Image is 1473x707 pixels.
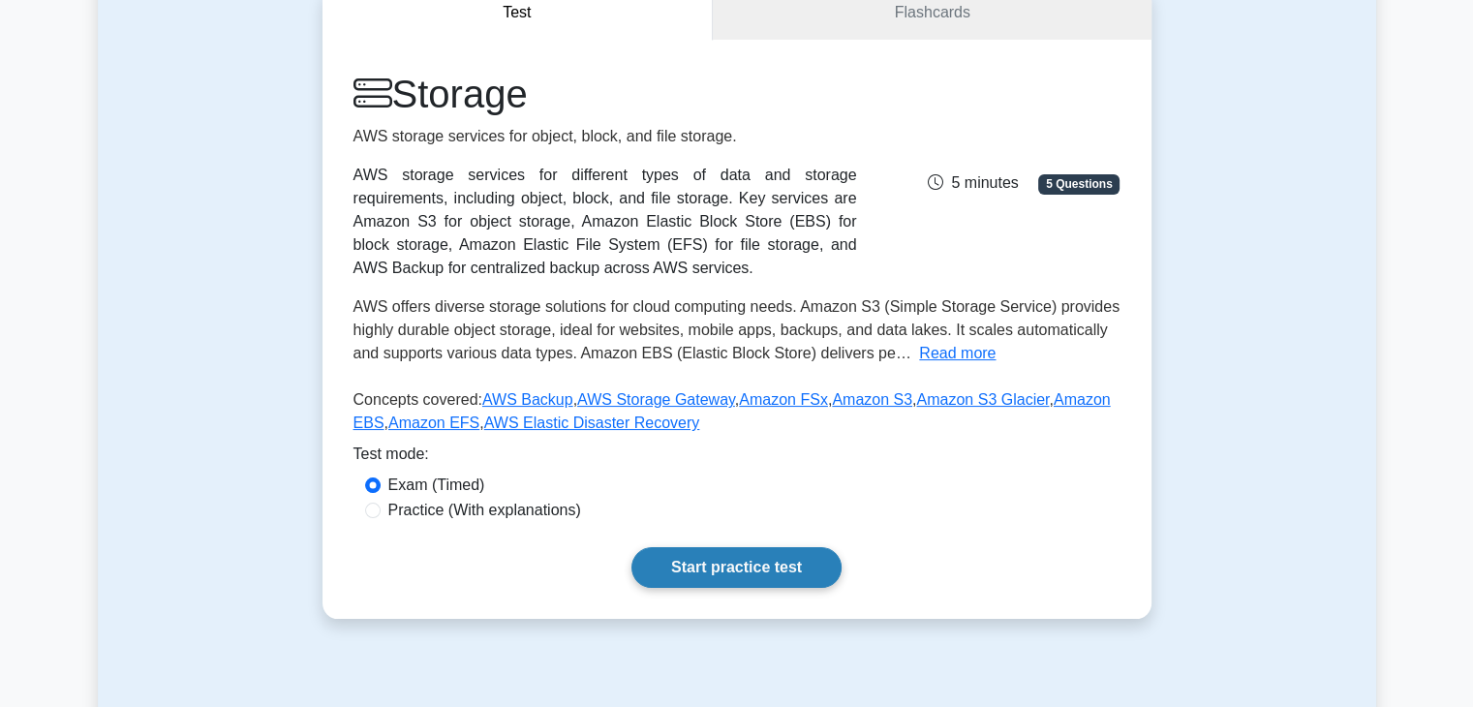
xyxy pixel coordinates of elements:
[353,71,857,117] h1: Storage
[353,388,1120,443] p: Concepts covered: , , , , , , ,
[388,474,485,497] label: Exam (Timed)
[577,391,735,408] a: AWS Storage Gateway
[916,391,1049,408] a: Amazon S3 Glacier
[482,391,573,408] a: AWS Backup
[353,298,1120,361] span: AWS offers diverse storage solutions for cloud computing needs. Amazon S3 (Simple Storage Service...
[739,391,828,408] a: Amazon FSx
[388,499,581,522] label: Practice (With explanations)
[631,547,842,588] a: Start practice test
[388,415,479,431] a: Amazon EFS
[353,443,1120,474] div: Test mode:
[353,164,857,280] div: AWS storage services for different types of data and storage requirements, including object, bloc...
[353,125,857,148] p: AWS storage services for object, block, and file storage.
[919,342,996,365] button: Read more
[484,415,700,431] a: AWS Elastic Disaster Recovery
[832,391,912,408] a: Amazon S3
[1038,174,1120,194] span: 5 Questions
[928,174,1018,191] span: 5 minutes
